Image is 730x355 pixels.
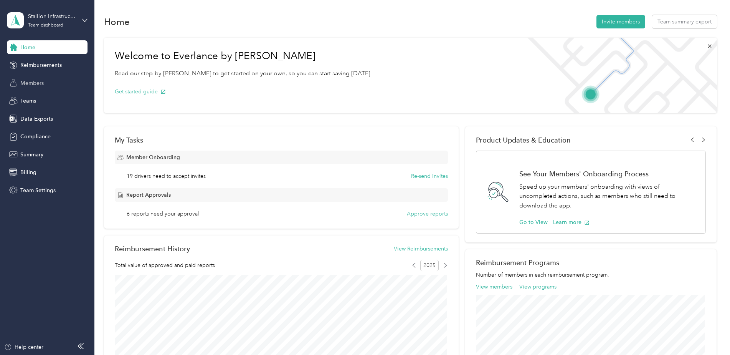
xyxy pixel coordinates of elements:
span: Members [20,79,44,87]
span: Compliance [20,133,51,141]
img: Welcome to everlance [520,38,717,113]
button: View programs [519,283,557,291]
h1: Welcome to Everlance by [PERSON_NAME] [115,50,372,62]
p: Speed up your members' onboarding with views of uncompleted actions, such as members who still ne... [519,182,697,211]
h2: Reimbursement History [115,245,190,253]
div: Stallion Infrastructure Services [28,12,76,20]
div: My Tasks [115,136,448,144]
button: Team summary export [652,15,717,28]
button: View members [476,283,512,291]
span: Summary [20,151,43,159]
span: Reimbursements [20,61,62,69]
p: Read our step-by-[PERSON_NAME] to get started on your own, so you can start saving [DATE]. [115,69,372,78]
span: Home [20,43,35,51]
div: Team dashboard [28,23,63,28]
h1: Home [104,18,130,26]
p: Number of members in each reimbursement program. [476,271,706,279]
span: Product Updates & Education [476,136,571,144]
span: Report Approvals [126,191,171,199]
button: Get started guide [115,88,166,96]
h2: Reimbursement Programs [476,259,706,267]
span: Member Onboarding [126,153,180,161]
span: Billing [20,168,36,176]
span: Data Exports [20,115,53,123]
span: Team Settings [20,186,56,194]
iframe: Everlance-gr Chat Button Frame [687,312,730,355]
button: Go to View [519,218,548,226]
button: Re-send invites [411,172,448,180]
span: Total value of approved and paid reports [115,261,215,269]
h1: See Your Members' Onboarding Process [519,170,697,178]
span: 2025 [420,260,439,271]
span: Teams [20,97,36,105]
span: 6 reports need your approval [127,210,199,218]
button: Invite members [596,15,645,28]
button: Approve reports [407,210,448,218]
button: View Reimbursements [394,245,448,253]
button: Learn more [553,218,590,226]
span: 19 drivers need to accept invites [127,172,206,180]
button: Help center [4,343,43,351]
